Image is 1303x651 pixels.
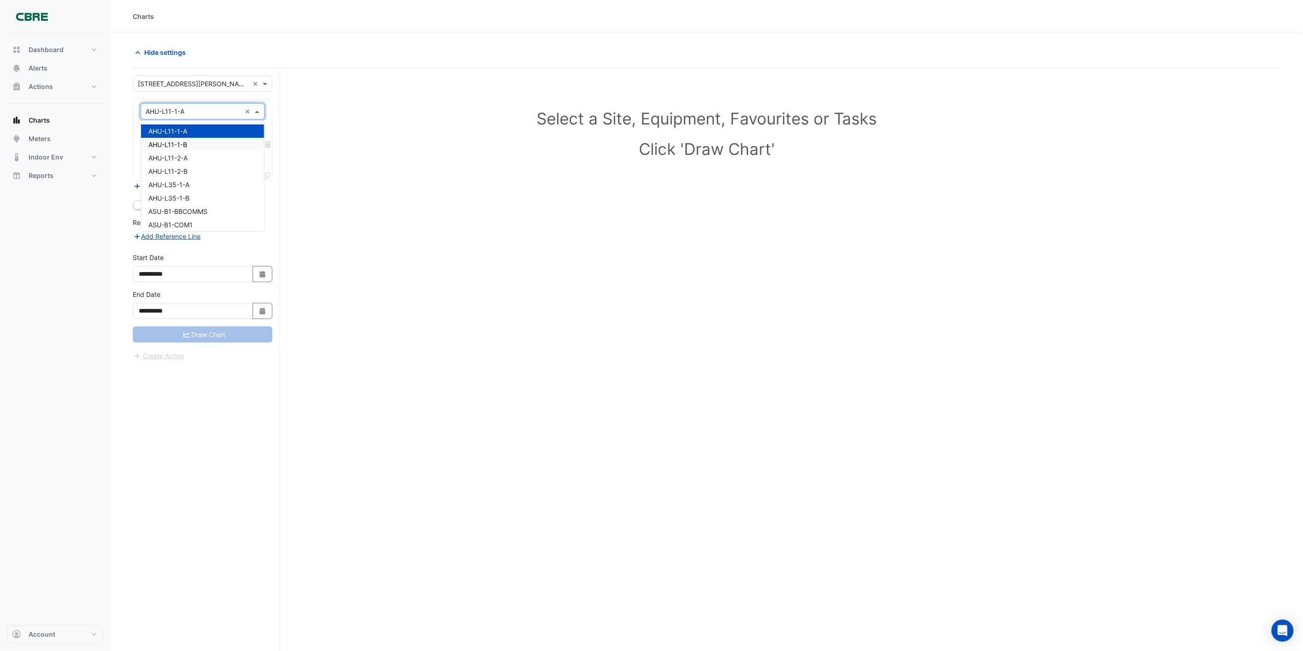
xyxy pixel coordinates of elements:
[144,47,186,57] span: Hide settings
[29,64,47,73] span: Alerts
[148,194,189,202] span: AHU-L35-1-B
[133,351,185,359] app-escalated-ticket-create-button: Please correct errors first
[12,116,21,125] app-icon: Charts
[29,116,50,125] span: Charts
[11,7,53,26] img: Company Logo
[7,59,103,77] button: Alerts
[12,45,21,54] app-icon: Dashboard
[264,172,270,179] span: Clone Favourites and Tasks from this Equipment to other Equipment
[12,64,21,73] app-icon: Alerts
[148,221,193,229] span: ASU-B1-COM1
[259,270,267,278] fa-icon: Select Date
[133,253,164,262] label: Start Date
[153,139,1261,159] h1: Click 'Draw Chart'
[133,218,181,227] label: Reference Lines
[133,231,201,242] button: Add Reference Line
[7,166,103,185] button: Reports
[7,111,103,130] button: Charts
[148,167,188,175] span: AHU-L11-2-B
[148,127,187,135] span: AHU-L11-1-A
[29,630,55,639] span: Account
[148,207,207,215] span: ASU-B1-BBCOMMS
[29,82,53,91] span: Actions
[29,153,63,162] span: Indoor Env
[133,181,189,192] button: Add Equipment
[7,148,103,166] button: Indoor Env
[133,12,154,21] div: Charts
[12,82,21,91] app-icon: Actions
[1272,620,1294,642] div: Open Intercom Messenger
[29,134,51,143] span: Meters
[12,171,21,180] app-icon: Reports
[245,107,253,116] span: Clear
[153,109,1261,128] h1: Select a Site, Equipment, Favourites or Tasks
[133,44,192,60] button: Hide settings
[133,290,160,299] label: End Date
[7,130,103,148] button: Meters
[141,120,265,232] ng-dropdown-panel: Options list
[29,45,64,54] span: Dashboard
[7,625,103,644] button: Account
[253,79,260,89] span: Clear
[12,153,21,162] app-icon: Indoor Env
[29,171,53,180] span: Reports
[7,77,103,96] button: Actions
[148,181,189,189] span: AHU-L35-1-A
[7,41,103,59] button: Dashboard
[148,141,187,148] span: AHU-L11-1-B
[264,141,272,148] span: Choose Function
[12,134,21,143] app-icon: Meters
[148,154,188,162] span: AHU-L11-2-A
[259,307,267,315] fa-icon: Select Date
